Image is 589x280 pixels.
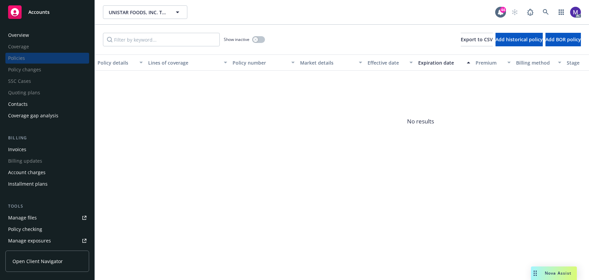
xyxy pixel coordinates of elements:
[5,110,89,121] a: Coverage gap analysis
[297,54,365,71] button: Market details
[8,110,58,121] div: Coverage gap analysis
[5,235,89,246] a: Manage exposures
[418,59,463,66] div: Expiration date
[5,99,89,110] a: Contacts
[98,59,135,66] div: Policy details
[12,258,63,265] span: Open Client Navigator
[461,36,493,43] span: Export to CSV
[545,36,581,43] span: Add BOR policy
[524,5,537,19] a: Report a Bug
[5,179,89,189] a: Installment plans
[8,235,51,246] div: Manage exposures
[109,9,167,16] span: UNISTAR FOODS, INC. THE [PERSON_NAME] TRUST
[5,76,89,87] span: SSC Cases
[5,3,89,22] a: Accounts
[5,53,89,64] span: Policies
[5,203,89,210] div: Tools
[5,64,89,75] span: Policy changes
[545,33,581,46] button: Add BOR policy
[5,30,89,41] a: Overview
[5,212,89,223] a: Manage files
[476,59,503,66] div: Premium
[224,37,249,42] span: Show inactive
[496,33,543,46] button: Add historical policy
[461,33,493,46] button: Export to CSV
[5,144,89,155] a: Invoices
[570,7,581,18] img: photo
[300,59,355,66] div: Market details
[5,87,89,98] span: Quoting plans
[103,5,187,19] button: UNISTAR FOODS, INC. THE [PERSON_NAME] TRUST
[8,144,26,155] div: Invoices
[145,54,230,71] button: Lines of coverage
[8,99,28,110] div: Contacts
[5,135,89,141] div: Billing
[8,30,29,41] div: Overview
[8,212,37,223] div: Manage files
[539,5,553,19] a: Search
[8,167,46,178] div: Account charges
[5,156,89,166] span: Billing updates
[368,59,405,66] div: Effective date
[531,266,539,280] div: Drag to move
[5,167,89,178] a: Account charges
[103,33,220,46] input: Filter by keyword...
[508,5,521,19] a: Start snowing
[5,41,89,52] span: Coverage
[513,54,564,71] button: Billing method
[5,224,89,235] a: Policy checking
[230,54,297,71] button: Policy number
[416,54,473,71] button: Expiration date
[473,54,513,71] button: Premium
[496,36,543,43] span: Add historical policy
[233,59,287,66] div: Policy number
[567,59,588,66] div: Stage
[555,5,568,19] a: Switch app
[148,59,220,66] div: Lines of coverage
[28,9,50,15] span: Accounts
[531,266,577,280] button: Nova Assist
[8,224,42,235] div: Policy checking
[545,270,571,276] span: Nova Assist
[516,59,554,66] div: Billing method
[95,54,145,71] button: Policy details
[500,7,506,13] div: 44
[365,54,416,71] button: Effective date
[8,179,48,189] div: Installment plans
